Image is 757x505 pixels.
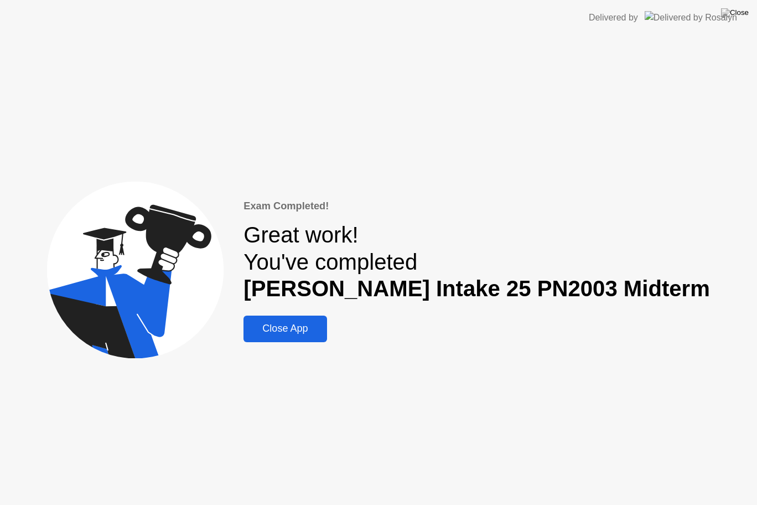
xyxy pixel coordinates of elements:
b: [PERSON_NAME] Intake 25 PN2003 Midterm [243,276,710,301]
img: Delivered by Rosalyn [645,11,737,24]
div: Close App [247,323,323,334]
img: Close [721,8,749,17]
div: Delivered by [589,11,638,24]
button: Close App [243,316,326,342]
div: Exam Completed! [243,198,710,213]
div: Great work! You've completed [243,222,710,302]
